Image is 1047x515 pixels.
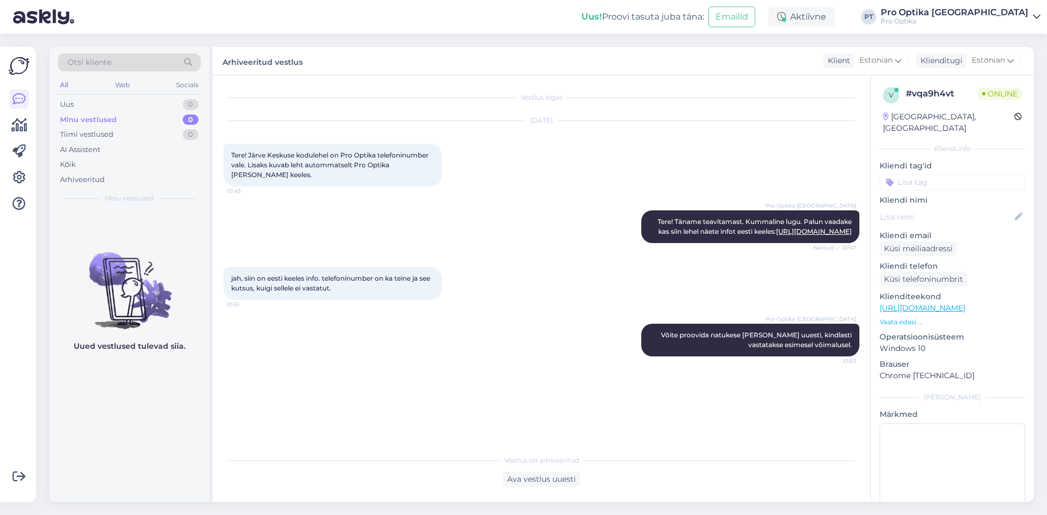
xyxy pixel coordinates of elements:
[224,116,859,125] div: [DATE]
[504,456,579,465] span: Vestlus on arhiveeritud
[60,159,76,170] div: Kõik
[768,7,835,27] div: Aktiivne
[880,392,1025,402] div: [PERSON_NAME]
[68,57,111,68] span: Otsi kliente
[9,56,29,76] img: Askly Logo
[776,227,852,235] a: [URL][DOMAIN_NAME]
[813,244,856,252] span: Nähtud ✓ 10:47
[880,195,1025,206] p: Kliendi nimi
[222,53,303,68] label: Arhiveeritud vestlus
[581,10,704,23] div: Proovi tasuta juba täna:
[183,114,198,125] div: 0
[978,88,1022,100] span: Online
[105,193,154,203] span: Minu vestlused
[174,78,201,92] div: Socials
[815,357,856,365] span: 10:53
[60,99,74,110] div: Uus
[880,160,1025,172] p: Kliendi tag'id
[881,17,1028,26] div: Pro Optika
[861,9,876,25] div: PT
[708,7,755,27] button: Emailid
[183,129,198,140] div: 0
[880,409,1025,420] p: Märkmed
[113,78,132,92] div: Web
[880,174,1025,190] input: Lisa tag
[972,54,1005,66] span: Estonian
[880,343,1025,354] p: Windows 10
[224,93,859,102] div: Vestlus algas
[60,129,113,140] div: Tiimi vestlused
[883,111,1014,134] div: [GEOGRAPHIC_DATA], [GEOGRAPHIC_DATA]
[880,230,1025,241] p: Kliendi email
[880,331,1025,343] p: Operatsioonisüsteem
[880,260,1025,272] p: Kliendi telefon
[880,317,1025,327] p: Vaata edasi ...
[880,272,967,287] div: Küsi telefoninumbrit
[74,341,185,352] p: Uued vestlused tulevad siia.
[60,174,105,185] div: Arhiveeritud
[880,303,965,313] a: [URL][DOMAIN_NAME]
[881,8,1040,26] a: Pro Optika [GEOGRAPHIC_DATA]Pro Optika
[60,114,117,125] div: Minu vestlused
[881,8,1028,17] div: Pro Optika [GEOGRAPHIC_DATA]
[880,144,1025,154] div: Kliendi info
[581,11,602,22] b: Uus!
[880,291,1025,302] p: Klienditeekond
[880,370,1025,381] p: Chrome [TECHNICAL_ID]
[661,331,853,349] span: Võite proovida natukese [PERSON_NAME] uuesti, kindlasti vastatakse esimesel võimalusel.
[766,202,856,210] span: Pro Optika [GEOGRAPHIC_DATA]
[766,315,856,323] span: Pro Optika [GEOGRAPHIC_DATA]
[658,217,853,235] span: Tere! Täname teavitamast. Kummaline lugu. Palun vaadake kas siin lehel näete infot eesti keeles:
[503,472,580,487] div: Ava vestlus uuesti
[906,87,978,100] div: # vqa9h4vt
[916,55,962,66] div: Klienditugi
[859,54,893,66] span: Estonian
[227,187,268,195] span: 10:45
[231,151,430,179] span: Tere! Järve Keskuse kodulehel on Pro Optika telefoninumber vale. Lisaks kuvab leht autommatselt P...
[823,55,850,66] div: Klient
[227,300,268,308] span: 10:51
[889,91,893,99] span: v
[183,99,198,110] div: 0
[880,359,1025,370] p: Brauser
[49,233,209,331] img: No chats
[60,144,100,155] div: AI Assistent
[880,241,957,256] div: Küsi meiliaadressi
[880,211,1013,223] input: Lisa nimi
[231,274,432,292] span: jah, siin on eesti keeles info. telefoninumber on ka teine ja see kutsus, kuigi sellele ei vastatut.
[58,78,70,92] div: All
